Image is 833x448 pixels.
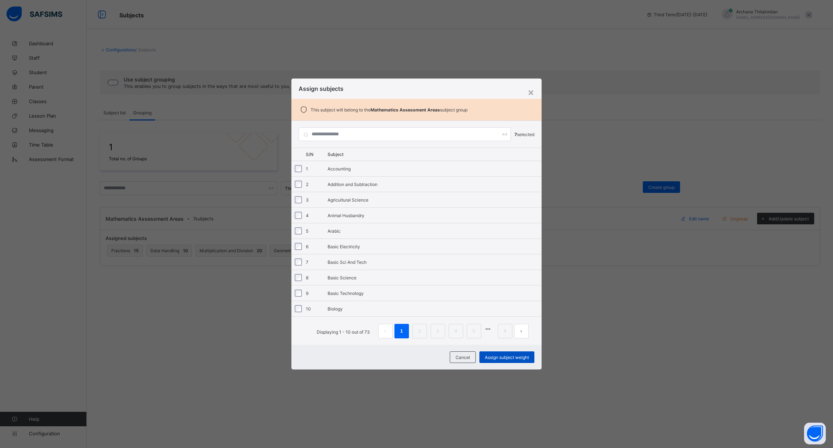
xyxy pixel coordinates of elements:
span: Assign subjects [299,85,343,92]
div: 6 [306,244,324,249]
div: Basic Science [328,275,541,280]
li: 4 [449,324,463,338]
li: 下一页 [514,324,529,338]
div: 10 [306,306,324,312]
div: Agricultural Science [328,197,541,203]
div: 9 [306,291,324,296]
button: prev page [378,324,393,338]
li: 向后 5 页 [483,324,493,334]
li: 2 [413,324,427,338]
span: selected [514,132,534,137]
b: Mathematics Assessment Areas [371,107,440,113]
div: 8 [306,275,324,280]
a: 8 [501,326,508,336]
li: 1 [394,324,409,338]
div: Animal Husbandry [328,213,541,218]
span: Cancel [456,355,470,360]
div: 2 [306,182,324,187]
div: × [527,86,534,98]
div: 4 [306,213,324,218]
div: Biology [328,306,541,312]
li: 8 [498,324,512,338]
div: Basic Technology [328,291,541,296]
a: 4 [452,326,459,336]
div: Arabic [328,228,541,234]
div: 5 [306,228,324,234]
li: 上一页 [378,324,393,338]
li: 3 [431,324,445,338]
li: 5 [467,324,481,338]
div: Addition and Subtraction [328,182,541,187]
button: next page [514,324,529,338]
a: 2 [416,326,423,336]
a: 5 [470,326,477,336]
span: S/N [306,152,313,157]
b: 7 [514,132,517,137]
div: 1 [306,166,324,172]
div: 7 [306,259,324,265]
span: Subject [328,152,343,157]
span: Assign subject weight [485,355,529,360]
div: 3 [306,197,324,203]
span: This subject will belong to the subject group [311,107,467,113]
div: Basic Sci And Tech [328,259,541,265]
div: Accounting [328,166,541,172]
a: 3 [434,326,441,336]
li: Displaying 1 - 10 out of 73 [311,324,375,338]
div: Basic Electricity [328,244,541,249]
a: 1 [398,326,405,336]
button: Open asap [804,423,826,444]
